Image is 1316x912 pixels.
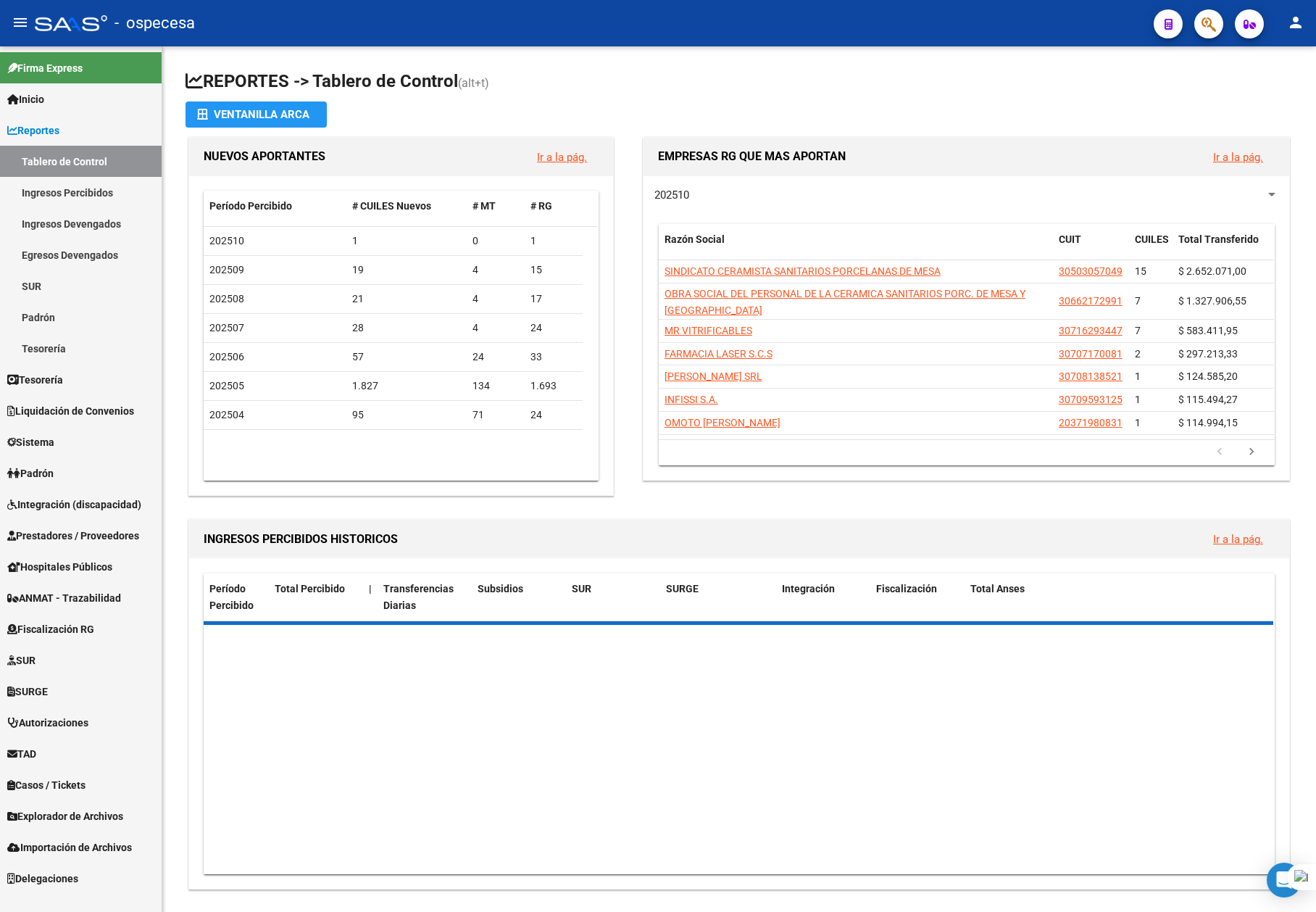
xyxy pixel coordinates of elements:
span: $ 297.213,33 [1178,348,1238,360]
span: 1 [1135,417,1141,428]
span: Tesorería [7,372,63,388]
span: $ 114.994,15 [1178,417,1238,428]
span: Reportes [7,123,59,138]
span: 30708138521 [1059,370,1123,382]
span: INGRESOS PERCIBIDOS HISTORICOS [204,532,398,546]
span: 1 [1135,394,1141,405]
span: 20371980831 [1059,417,1123,428]
span: 1 [1135,370,1141,382]
button: Ventanilla ARCA [186,101,327,128]
div: 57 [352,349,462,365]
span: 202509 [209,264,244,275]
span: 30716293447 [1059,325,1123,336]
div: 4 [472,262,519,278]
span: $ 1.327.906,55 [1178,295,1246,307]
span: 30662172991 [1059,295,1123,307]
datatable-header-cell: CUILES [1129,224,1173,272]
span: $ 115.494,27 [1178,394,1238,405]
span: 30709593125 [1059,394,1123,405]
div: 19 [352,262,462,278]
span: 202510 [654,188,689,202]
span: $ 124.585,20 [1178,370,1238,382]
span: 30707170081 [1059,348,1123,360]
datatable-header-cell: Integración [776,573,870,621]
span: Prestadores / Proveedores [7,528,139,544]
div: 33 [530,349,577,365]
span: Padrón [7,465,54,481]
div: Ventanilla ARCA [197,101,315,128]
span: OBRA SOCIAL DEL PERSONAL DE LA CERAMICA SANITARIOS PORC. DE MESA Y [GEOGRAPHIC_DATA] [665,288,1025,316]
div: 28 [352,320,462,336]
div: 0 [472,233,519,249]
span: Firma Express [7,60,83,76]
span: Transferencias Diarias [383,583,454,611]
span: $ 2.652.071,00 [1178,265,1246,277]
datatable-header-cell: SURGE [660,573,776,621]
span: Sistema [7,434,54,450]
datatable-header-cell: # CUILES Nuevos [346,191,467,222]
span: Período Percibido [209,200,292,212]
mat-icon: person [1287,14,1304,31]
button: Ir a la pág. [525,144,599,170]
span: CUILES [1135,233,1169,245]
div: 24 [530,320,577,336]
span: NUEVOS APORTANTES [204,149,325,163]
span: Total Percibido [275,583,345,594]
span: Integración [782,583,835,594]
span: Subsidios [478,583,523,594]
a: Ir a la pág. [1213,533,1263,546]
span: 7 [1135,295,1141,307]
datatable-header-cell: Razón Social [659,224,1053,272]
span: - ospecesa [114,7,195,39]
a: go to next page [1238,444,1265,460]
span: Explorador de Archivos [7,808,123,824]
span: Inicio [7,91,44,107]
span: SURGE [666,583,699,594]
span: (alt+t) [458,76,489,90]
span: Razón Social [665,233,725,245]
a: go to previous page [1206,444,1233,460]
span: $ 583.411,95 [1178,325,1238,336]
span: Autorizaciones [7,715,88,731]
span: EMPRESAS RG QUE MAS APORTAN [658,149,846,163]
span: Fiscalización [876,583,937,594]
span: CUIT [1059,233,1081,245]
span: Período Percibido [209,583,254,611]
datatable-header-cell: SUR [566,573,660,621]
datatable-header-cell: # RG [525,191,583,222]
div: 71 [472,407,519,423]
span: | [369,583,372,594]
span: SUR [7,652,36,668]
h1: REPORTES -> Tablero de Control [186,70,1293,95]
span: Delegaciones [7,871,78,887]
span: Liquidación de Convenios [7,403,134,419]
datatable-header-cell: | [363,573,378,621]
span: Casos / Tickets [7,777,86,793]
datatable-header-cell: # MT [467,191,525,222]
datatable-header-cell: Fiscalización [870,573,965,621]
a: Ir a la pág. [537,151,587,164]
span: Total Anses [970,583,1025,594]
datatable-header-cell: Total Percibido [269,573,363,621]
span: TAD [7,746,36,762]
datatable-header-cell: CUIT [1053,224,1129,272]
span: # CUILES Nuevos [352,200,431,212]
span: # RG [530,200,552,212]
span: FARMACIA LASER S.C.S [665,348,772,360]
span: 7 [1135,325,1141,336]
div: 24 [530,407,577,423]
span: [PERSON_NAME] SRL [665,370,762,382]
span: MR VITRIFICABLES [665,325,752,336]
div: 4 [472,320,519,336]
datatable-header-cell: Subsidios [472,573,566,621]
div: 21 [352,291,462,307]
span: Total Transferido [1178,233,1259,245]
button: Ir a la pág. [1202,144,1275,170]
span: SUR [572,583,591,594]
mat-icon: menu [12,14,29,31]
span: 202508 [209,293,244,304]
div: 15 [530,262,577,278]
div: 1 [530,233,577,249]
datatable-header-cell: Total Anses [965,573,1259,621]
div: 134 [472,378,519,394]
